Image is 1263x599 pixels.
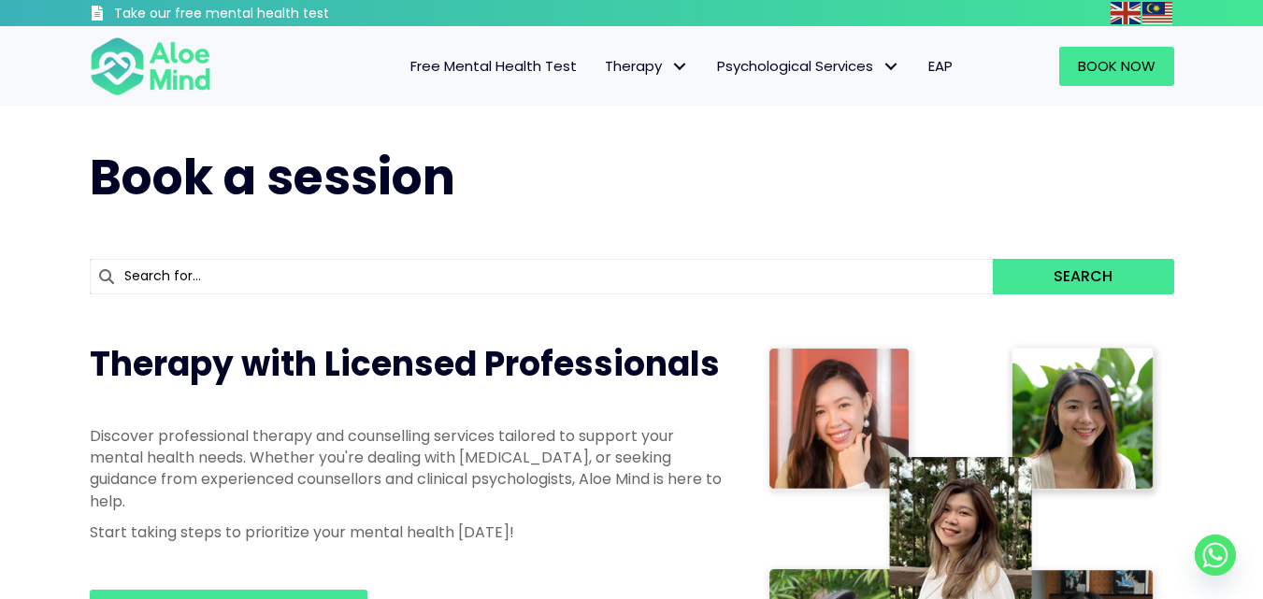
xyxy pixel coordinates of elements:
a: Book Now [1059,47,1174,86]
span: Therapy [605,56,689,76]
a: Psychological ServicesPsychological Services: submenu [703,47,914,86]
img: Aloe mind Logo [90,36,211,97]
img: ms [1142,2,1172,24]
a: Whatsapp [1195,535,1236,576]
a: English [1111,2,1142,23]
a: TherapyTherapy: submenu [591,47,703,86]
span: Free Mental Health Test [410,56,577,76]
a: Free Mental Health Test [396,47,591,86]
span: EAP [928,56,953,76]
p: Discover professional therapy and counselling services tailored to support your mental health nee... [90,425,725,512]
a: Malay [1142,2,1174,23]
img: en [1111,2,1141,24]
span: Therapy with Licensed Professionals [90,340,720,388]
p: Start taking steps to prioritize your mental health [DATE]! [90,521,725,543]
span: Therapy: submenu [667,53,694,80]
nav: Menu [236,47,967,86]
a: Take our free mental health test [90,5,429,26]
span: Psychological Services: submenu [878,53,905,80]
button: Search [993,259,1173,294]
a: EAP [914,47,967,86]
input: Search for... [90,259,994,294]
h3: Take our free mental health test [114,5,429,23]
span: Psychological Services [717,56,900,76]
span: Book Now [1078,56,1155,76]
span: Book a session [90,143,455,211]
